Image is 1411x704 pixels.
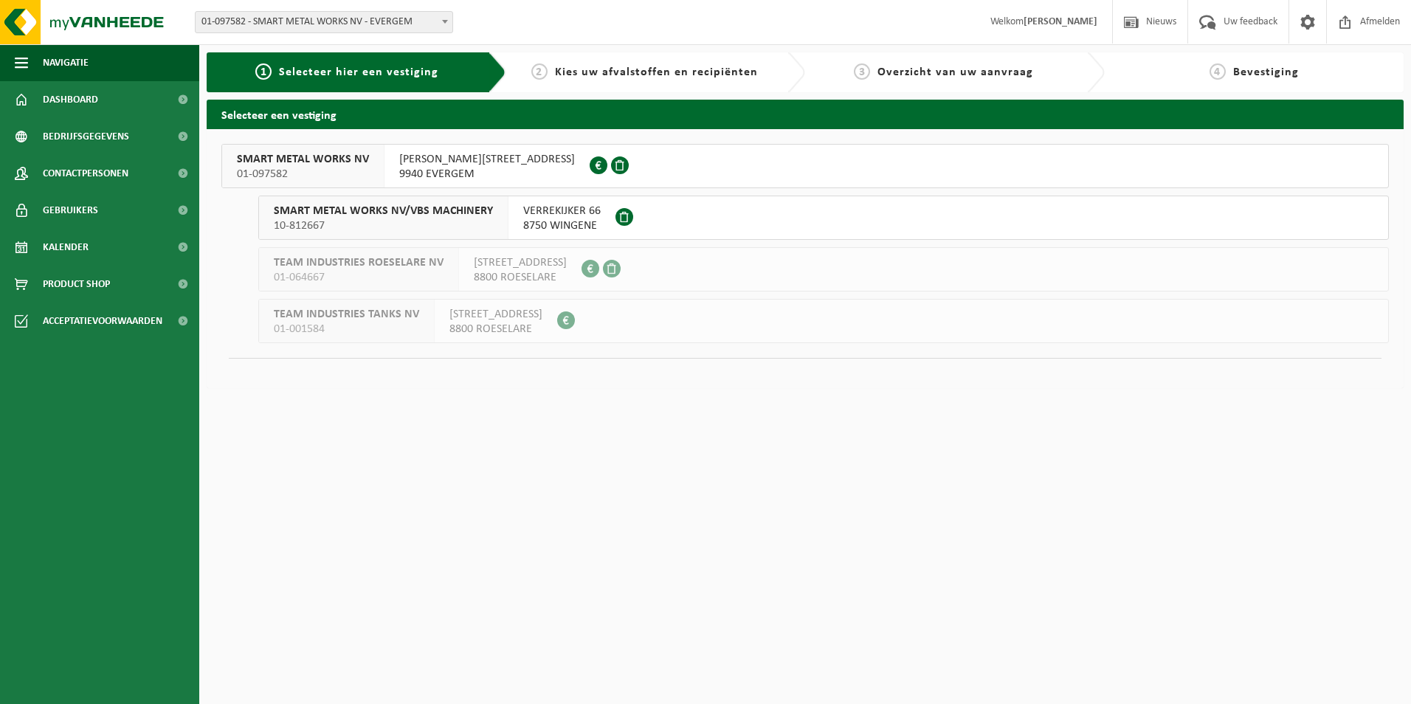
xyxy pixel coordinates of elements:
span: 8800 ROESELARE [474,270,567,285]
span: 10-812667 [274,218,493,233]
span: Dashboard [43,81,98,118]
span: 01-097582 - SMART METAL WORKS NV - EVERGEM [195,11,453,33]
span: 01-097582 - SMART METAL WORKS NV - EVERGEM [196,12,452,32]
button: SMART METAL WORKS NV 01-097582 [PERSON_NAME][STREET_ADDRESS]9940 EVERGEM [221,144,1389,188]
span: TEAM INDUSTRIES TANKS NV [274,307,419,322]
span: 01-001584 [274,322,419,337]
span: 8750 WINGENE [523,218,601,233]
span: 1 [255,63,272,80]
span: Acceptatievoorwaarden [43,303,162,339]
span: Contactpersonen [43,155,128,192]
span: SMART METAL WORKS NV/VBS MACHINERY [274,204,493,218]
span: Kies uw afvalstoffen en recipiënten [555,66,758,78]
strong: [PERSON_NAME] [1024,16,1097,27]
span: Kalender [43,229,89,266]
span: 9940 EVERGEM [399,167,575,182]
span: 4 [1210,63,1226,80]
span: [PERSON_NAME][STREET_ADDRESS] [399,152,575,167]
span: [STREET_ADDRESS] [449,307,542,322]
span: 3 [854,63,870,80]
h2: Selecteer een vestiging [207,100,1404,128]
span: TEAM INDUSTRIES ROESELARE NV [274,255,444,270]
span: Gebruikers [43,192,98,229]
span: Navigatie [43,44,89,81]
span: Overzicht van uw aanvraag [877,66,1033,78]
span: VERREKIJKER 66 [523,204,601,218]
span: Selecteer hier een vestiging [279,66,438,78]
span: Bedrijfsgegevens [43,118,129,155]
span: 01-097582 [237,167,369,182]
span: 01-064667 [274,270,444,285]
button: SMART METAL WORKS NV/VBS MACHINERY 10-812667 VERREKIJKER 668750 WINGENE [258,196,1389,240]
span: Product Shop [43,266,110,303]
span: 2 [531,63,548,80]
span: 8800 ROESELARE [449,322,542,337]
span: [STREET_ADDRESS] [474,255,567,270]
span: SMART METAL WORKS NV [237,152,369,167]
span: Bevestiging [1233,66,1299,78]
